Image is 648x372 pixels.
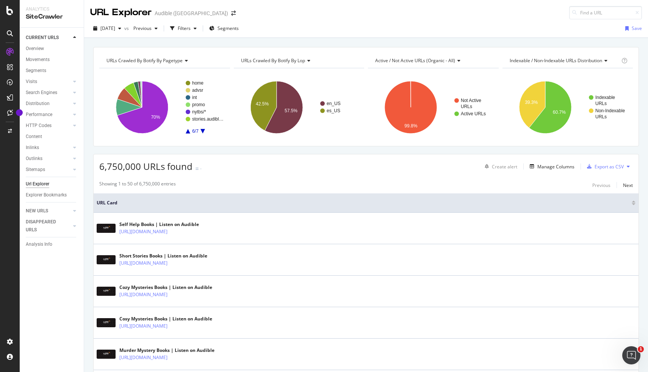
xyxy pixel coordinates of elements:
[97,350,116,359] img: main image
[26,34,71,42] a: CURRENT URLS
[584,160,624,173] button: Export as CSV
[97,318,116,327] img: main image
[375,57,455,64] span: Active / Not Active URLs (organic - all)
[90,22,124,35] button: [DATE]
[167,22,200,35] button: Filters
[90,6,152,19] div: URL Explorer
[26,218,71,234] a: DISAPPEARED URLS
[26,111,52,119] div: Performance
[527,162,574,171] button: Manage Columns
[26,13,78,21] div: SiteCrawler
[26,100,71,108] a: Distribution
[26,180,78,188] a: Url Explorer
[119,284,212,291] div: Cozy Mysteries Books | Listen on Audible
[595,108,625,113] text: Non-Indexable
[105,55,223,67] h4: URLs Crawled By Botify By pagetype
[119,253,207,259] div: Short Stories Books | Listen on Audible
[26,56,50,64] div: Movements
[234,74,365,140] svg: A chart.
[595,95,615,100] text: Indexable
[241,57,305,64] span: URLs Crawled By Botify By lop
[196,168,199,170] img: Equal
[119,347,214,354] div: Murder Mystery Books | Listen on Audible
[26,89,57,97] div: Search Engines
[26,155,71,163] a: Outlinks
[192,109,206,115] text: nytbs/*
[26,34,59,42] div: CURRENT URLS
[119,322,167,330] a: [URL][DOMAIN_NAME]
[638,346,644,352] span: 1
[26,78,37,86] div: Visits
[595,101,607,106] text: URLs
[97,199,630,206] span: URL Card
[461,111,486,116] text: Active URLs
[525,100,538,105] text: 39.3%
[592,182,610,188] div: Previous
[327,101,341,106] text: en_US
[508,55,620,67] h4: Indexable / Non-Indexable URLs Distribution
[26,111,71,119] a: Performance
[26,6,78,13] div: Analytics
[100,25,115,31] span: 2025 Aug. 15th
[106,57,183,64] span: URLs Crawled By Botify By pagetype
[99,74,230,140] svg: A chart.
[26,144,71,152] a: Inlinks
[26,166,71,174] a: Sitemaps
[502,74,633,140] div: A chart.
[26,122,52,130] div: HTTP Codes
[26,45,78,53] a: Overview
[124,25,130,31] span: vs
[492,163,517,170] div: Create alert
[622,346,640,364] iframe: Intercom live chat
[26,155,42,163] div: Outlinks
[192,116,224,122] text: stories.audibl…
[327,108,340,113] text: es_US
[206,22,242,35] button: Segments
[97,287,116,296] img: main image
[239,55,358,67] h4: URLs Crawled By Botify By lop
[569,6,642,19] input: Find a URL
[592,181,610,190] button: Previous
[155,9,228,17] div: Audible ([GEOGRAPHIC_DATA])
[192,88,203,93] text: advsr
[192,129,199,134] text: 6/7
[200,165,202,172] div: -
[26,207,48,215] div: NEW URLS
[97,255,116,264] img: main image
[284,108,297,113] text: 57.5%
[595,163,624,170] div: Export as CSV
[595,114,607,119] text: URLs
[26,67,46,75] div: Segments
[537,163,574,170] div: Manage Columns
[404,123,417,129] text: 99.8%
[368,74,499,140] div: A chart.
[192,102,205,107] text: promo
[99,160,193,173] span: 6,750,000 URLs found
[26,89,71,97] a: Search Engines
[26,133,78,141] a: Content
[99,181,176,190] div: Showing 1 to 50 of 6,750,000 entries
[26,240,52,248] div: Analysis Info
[192,80,203,86] text: home
[623,182,633,188] div: Next
[461,104,472,109] text: URLs
[26,180,49,188] div: Url Explorer
[26,78,71,86] a: Visits
[130,22,161,35] button: Previous
[26,191,67,199] div: Explorer Bookmarks
[26,45,44,53] div: Overview
[510,57,602,64] span: Indexable / Non-Indexable URLs distribution
[26,240,78,248] a: Analysis Info
[119,259,167,267] a: [URL][DOMAIN_NAME]
[119,315,212,322] div: Cosy Mysteries Books | Listen on Audible
[623,181,633,190] button: Next
[26,144,39,152] div: Inlinks
[26,67,78,75] a: Segments
[26,207,71,215] a: NEW URLS
[119,291,167,298] a: [URL][DOMAIN_NAME]
[119,228,167,235] a: [URL][DOMAIN_NAME]
[632,25,642,31] div: Save
[231,11,236,16] div: arrow-right-arrow-left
